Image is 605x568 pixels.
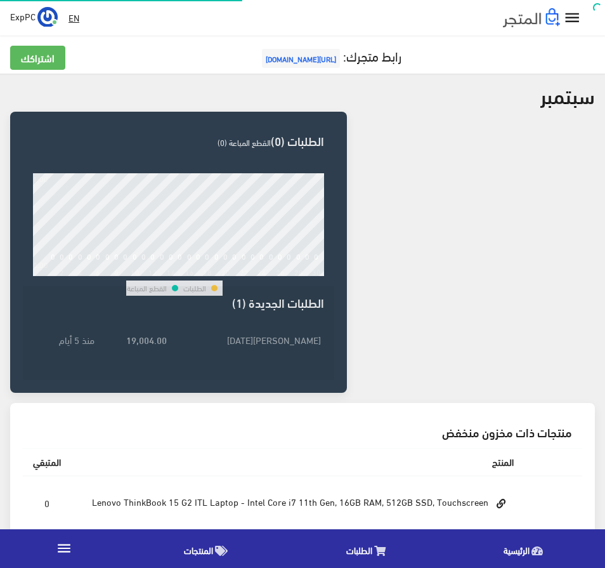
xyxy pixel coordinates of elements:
div: 10 [131,267,140,276]
h3: الطلبات (0) [33,135,324,147]
th: المتبقي [23,448,71,475]
a: رابط متجرك:[URL][DOMAIN_NAME] [259,44,401,67]
div: 20 [221,267,230,276]
strong: 19,004.00 [126,333,167,347]
a: اشتراكك [10,46,65,70]
span: ExpPC [10,8,36,24]
div: 28 [294,267,303,276]
div: 8 [114,267,119,276]
div: 4 [78,267,82,276]
th: المنتج [71,448,524,475]
div: 22 [240,267,249,276]
div: 14 [167,267,176,276]
td: Lenovo ThinkBook 15 G2 ITL Laptop - Intel Core i7 11th Gen, 16GB RAM, 512GB SSD, Touchscreen [71,476,524,531]
div: 2 [60,267,64,276]
div: 6 [96,267,100,276]
td: القطع المباعة [126,281,167,296]
a: الطلبات [290,532,448,565]
td: 0 [23,476,71,531]
span: الرئيسية [504,542,530,558]
div: 26 [276,267,285,276]
a: الرئيسية [448,532,605,565]
td: الطلبات [183,281,207,296]
td: [PERSON_NAME][DATE] [170,329,324,350]
a: المنتجات [128,532,290,565]
i:  [563,9,582,27]
img: . [503,8,560,27]
td: منذ 5 أيام [33,329,98,350]
i:  [56,540,72,557]
div: 24 [257,267,266,276]
a: ... ExpPC [10,6,58,27]
div: 12 [148,267,157,276]
span: المنتجات [184,542,213,558]
h3: الطلبات الجديدة (1) [33,296,324,308]
span: الطلبات [346,542,372,558]
div: 30 [312,267,321,276]
div: 18 [203,267,212,276]
u: EN [68,10,79,25]
a: EN [63,6,84,29]
span: [URL][DOMAIN_NAME] [262,49,340,68]
div: 16 [185,267,194,276]
span: القطع المباعة (0) [218,135,271,150]
img: ... [37,7,58,27]
h3: منتجات ذات مخزون منخفض [33,426,572,438]
h2: سبتمبر [540,84,595,106]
